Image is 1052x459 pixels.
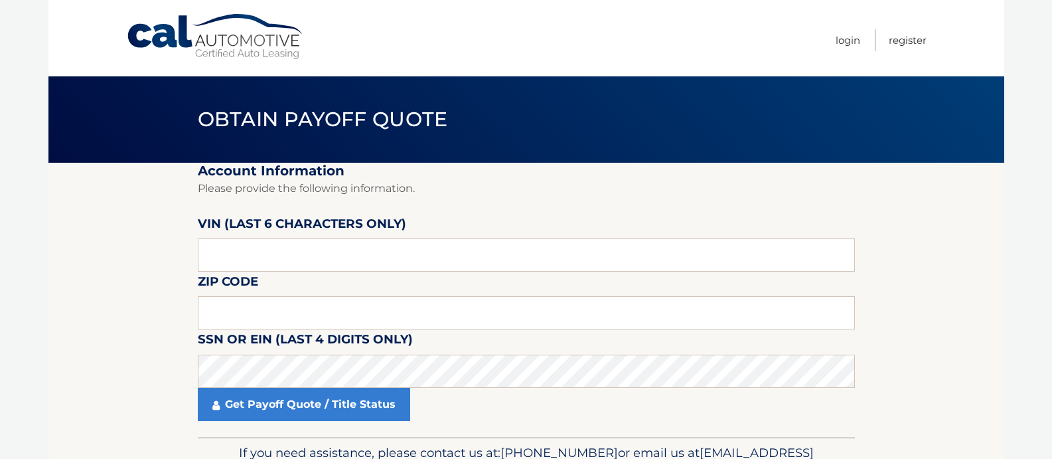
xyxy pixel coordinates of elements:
[198,329,413,354] label: SSN or EIN (last 4 digits only)
[836,29,860,51] a: Login
[198,179,855,198] p: Please provide the following information.
[126,13,305,60] a: Cal Automotive
[889,29,927,51] a: Register
[198,214,406,238] label: VIN (last 6 characters only)
[198,272,258,296] label: Zip Code
[198,388,410,421] a: Get Payoff Quote / Title Status
[198,107,448,132] span: Obtain Payoff Quote
[198,163,855,179] h2: Account Information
